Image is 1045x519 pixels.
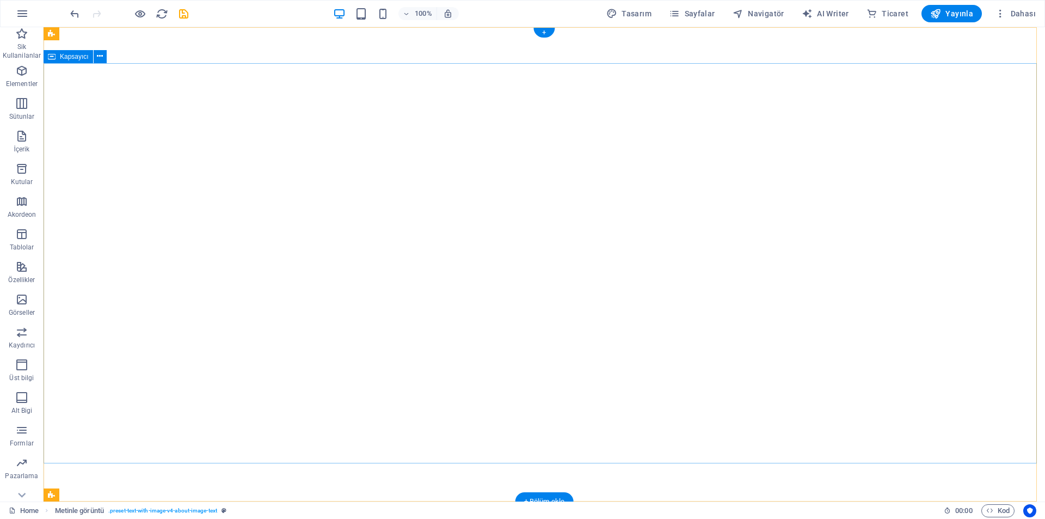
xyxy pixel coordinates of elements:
span: Ticaret [866,8,908,19]
p: İçerik [14,145,29,154]
i: Yeniden boyutlandırmada yakınlaştırma düzeyini seçilen cihaza uyacak şekilde otomatik olarak ayarla. [443,9,453,19]
button: 100% [398,7,437,20]
button: Dahası [991,5,1040,22]
span: Kapsayıcı [60,53,89,60]
div: + [533,28,555,38]
p: Akordeon [8,210,36,219]
p: Formlar [10,439,34,448]
p: Sütunlar [9,112,35,121]
button: Usercentrics [1023,504,1036,517]
span: AI Writer [802,8,849,19]
i: Geri al: Kaydırıcı görüntülerini değiştir (Ctrl+Z) [69,8,81,20]
p: Alt Bigi [11,406,33,415]
span: 00 00 [955,504,972,517]
a: Home [9,504,39,517]
span: Navigatör [733,8,784,19]
p: Görseller [9,308,35,317]
span: Seçmek için tıkla. Düzenlemek için çift tıkla [55,504,104,517]
p: Elementler [6,80,38,88]
p: Kutular [11,178,33,186]
span: Dahası [995,8,1036,19]
span: Tasarım [606,8,651,19]
button: Tasarım [602,5,656,22]
button: Yayınla [921,5,982,22]
button: AI Writer [797,5,853,22]
span: Sayfalar [669,8,715,19]
button: save [177,7,190,20]
p: Tablolar [10,243,34,252]
button: reload [155,7,168,20]
p: Pazarlama [5,472,38,480]
i: Sayfayı yeniden yükleyin [156,8,168,20]
span: Kod [986,504,1010,517]
span: : [963,506,964,515]
div: + Bölüm ekle [515,492,574,511]
nav: breadcrumb [55,504,227,517]
h6: 100% [415,7,432,20]
button: Ticaret [862,5,913,22]
p: Kaydırıcı [9,341,35,350]
p: Üst bilgi [9,374,34,382]
button: Kod [981,504,1015,517]
h6: Oturum süresi [944,504,973,517]
span: Yayınla [930,8,973,19]
i: Kaydet (Ctrl+S) [177,8,190,20]
button: Sayfalar [665,5,720,22]
i: Bu element, özelleştirilebilir bir ön ayar [222,508,226,514]
button: Navigatör [728,5,789,22]
button: Ön izleme modundan çıkıp düzenlemeye devam etmek için buraya tıklayın [133,7,146,20]
p: Özellikler [8,276,35,284]
span: . preset-text-with-image-v4-about-image-text [108,504,217,517]
button: undo [68,7,81,20]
